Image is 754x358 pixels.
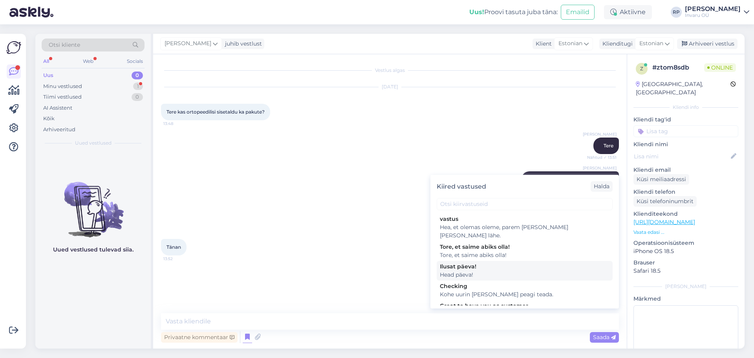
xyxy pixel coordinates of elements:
[43,115,55,123] div: Kõik
[440,290,609,299] div: Kohe uurin [PERSON_NAME] peagi teada.
[633,229,738,236] p: Vaata edasi ...
[35,168,151,239] img: No chats
[633,259,738,267] p: Brauser
[440,251,609,259] div: Tore, et saime abiks olla!
[437,198,613,210] input: Otsi kiirvastuseid
[604,143,613,149] span: Tere
[167,109,265,115] span: Tere kas ortopeedilisi sisetaldu ka pakute?
[591,181,613,192] div: Halda
[633,196,697,207] div: Küsi telefoninumbrit
[634,152,729,161] input: Lisa nimi
[440,223,609,240] div: Hea, et olemas oleme, parem [PERSON_NAME] [PERSON_NAME] lähe.
[704,63,736,72] span: Online
[633,283,738,290] div: [PERSON_NAME]
[49,41,80,49] span: Otsi kliente
[132,72,143,79] div: 0
[440,302,609,310] div: Great to have you as customer
[633,166,738,174] p: Kliendi email
[671,7,682,18] div: RP
[43,72,53,79] div: Uus
[639,39,663,48] span: Estonian
[636,80,730,97] div: [GEOGRAPHIC_DATA], [GEOGRAPHIC_DATA]
[583,131,617,137] span: [PERSON_NAME]
[633,267,738,275] p: Safari 18.5
[633,140,738,149] p: Kliendi nimi
[43,93,82,101] div: Tiimi vestlused
[685,12,741,18] div: Invaru OÜ
[75,140,112,147] span: Uued vestlused
[640,66,643,72] span: z
[633,247,738,255] p: iPhone OS 18.5
[161,67,619,74] div: Vestlus algas
[633,125,738,137] input: Lisa tag
[161,332,238,343] div: Privaatne kommentaar
[43,126,75,134] div: Arhiveeritud
[558,39,582,48] span: Estonian
[163,256,193,262] span: 13:52
[677,39,738,49] div: Arhiveeri vestlus
[633,218,695,226] a: [URL][DOMAIN_NAME]
[440,215,609,223] div: vastus
[161,83,619,90] div: [DATE]
[633,174,689,185] div: Küsi meiliaadressi
[593,334,616,341] span: Saada
[43,104,72,112] div: AI Assistent
[133,83,143,90] div: 1
[132,93,143,101] div: 0
[599,40,633,48] div: Klienditugi
[633,188,738,196] p: Kliendi telefon
[561,5,595,20] button: Emailid
[583,165,617,171] span: [PERSON_NAME]
[633,239,738,247] p: Operatsioonisüsteem
[165,39,211,48] span: [PERSON_NAME]
[43,83,82,90] div: Minu vestlused
[633,104,738,111] div: Kliendi info
[533,40,552,48] div: Klient
[633,295,738,303] p: Märkmed
[652,63,704,72] div: # ztom8sdb
[167,244,181,250] span: Tänan
[604,5,652,19] div: Aktiivne
[125,56,145,66] div: Socials
[440,243,609,251] div: Tore, et saime abiks olla!
[222,40,262,48] div: juhib vestlust
[163,121,193,127] span: 13:48
[440,263,609,271] div: Ilusat päeva!
[469,7,558,17] div: Proovi tasuta juba täna:
[440,282,609,290] div: Checking
[53,246,134,254] p: Uued vestlused tulevad siia.
[440,271,609,279] div: Head päeva!
[42,56,51,66] div: All
[633,116,738,124] p: Kliendi tag'id
[81,56,95,66] div: Web
[633,210,738,218] p: Klienditeekond
[437,182,486,191] div: Kiired vastused
[587,154,617,160] span: Nähtud ✓ 13:51
[685,6,749,18] a: [PERSON_NAME]Invaru OÜ
[469,8,484,16] b: Uus!
[685,6,741,12] div: [PERSON_NAME]
[6,40,21,55] img: Askly Logo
